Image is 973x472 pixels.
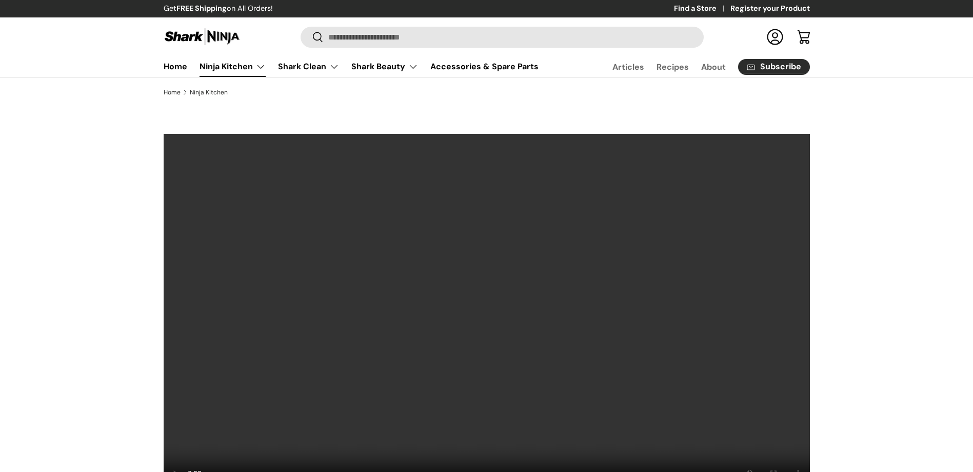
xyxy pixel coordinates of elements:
summary: Shark Clean [272,56,345,77]
a: Home [164,89,181,95]
a: About [701,57,726,77]
a: Find a Store [674,3,730,14]
a: Shark Beauty [351,56,418,77]
a: Ninja Kitchen [190,89,228,95]
p: Get on All Orders! [164,3,273,14]
nav: Secondary [588,56,810,77]
summary: Ninja Kitchen [193,56,272,77]
a: Subscribe [738,59,810,75]
a: Home [164,56,187,76]
a: Ninja Kitchen [200,56,266,77]
img: Shark Ninja Philippines [164,27,241,47]
a: Recipes [657,57,689,77]
nav: Breadcrumbs [164,88,810,97]
span: Subscribe [760,63,801,71]
strong: FREE Shipping [176,4,227,13]
nav: Primary [164,56,539,77]
a: Articles [612,57,644,77]
a: Register your Product [730,3,810,14]
a: Accessories & Spare Parts [430,56,539,76]
a: Shark Clean [278,56,339,77]
summary: Shark Beauty [345,56,424,77]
